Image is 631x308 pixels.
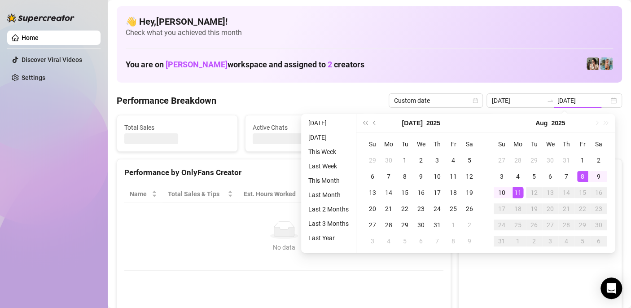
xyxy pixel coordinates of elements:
span: Check what you achieved this month [126,28,613,38]
th: Chat Conversion [372,185,443,203]
div: No data [133,242,434,252]
img: logo-BBDzfeDw.svg [7,13,74,22]
a: Settings [22,74,45,81]
input: End date [557,96,609,106]
span: [PERSON_NAME] [166,60,228,69]
h1: You are on workspace and assigned to creators [126,60,364,70]
th: Sales / Hour [315,185,372,203]
span: calendar [473,98,478,103]
span: 2 [328,60,332,69]
div: Performance by OnlyFans Creator [124,167,443,179]
a: Discover Viral Videos [22,56,82,63]
span: Active Chats [253,123,359,132]
th: Total Sales & Tips [162,185,238,203]
div: Est. Hours Worked [244,189,302,199]
div: Open Intercom Messenger [600,277,622,299]
span: Total Sales [124,123,230,132]
span: Custom date [394,94,478,107]
span: Sales / Hour [320,189,360,199]
span: Name [130,189,150,199]
h4: 👋 Hey, [PERSON_NAME] ! [126,15,613,28]
img: Nina [600,57,613,70]
span: Chat Conversion [378,189,431,199]
div: Sales by OnlyFans Creator [466,167,614,179]
input: Start date [492,96,543,106]
img: Cindy [587,57,599,70]
span: swap-right [547,97,554,104]
span: Messages Sent [381,123,486,132]
span: to [547,97,554,104]
span: Total Sales & Tips [168,189,226,199]
a: Home [22,34,39,41]
h4: Performance Breakdown [117,94,216,107]
th: Name [124,185,162,203]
